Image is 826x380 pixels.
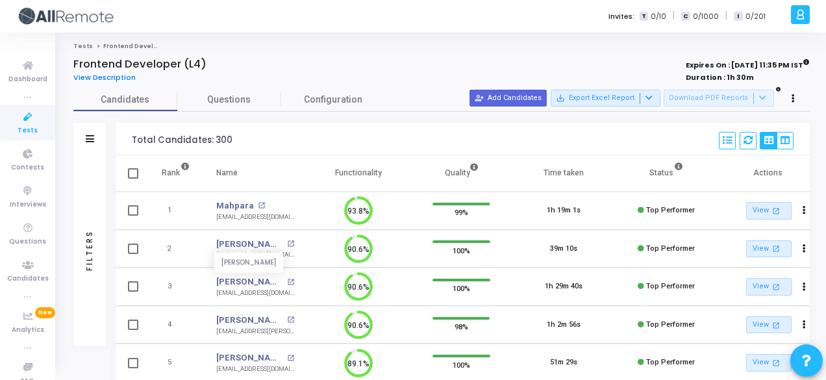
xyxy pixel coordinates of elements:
[673,9,675,23] span: |
[148,230,203,268] td: 2
[214,253,283,273] div: [PERSON_NAME]
[544,166,584,180] div: Time taken
[73,73,145,82] a: View Description
[73,58,206,71] h4: Frontend Developer (L4)
[547,205,581,216] div: 1h 19m 1s
[216,199,254,212] a: Mahpara
[681,12,690,21] span: C
[73,42,93,50] a: Tests
[608,11,634,22] label: Invites:
[745,11,766,22] span: 0/201
[216,238,284,251] a: [PERSON_NAME]
[475,94,484,103] mat-icon: person_add_alt
[646,358,695,366] span: Top Performer
[304,93,362,107] span: Configuration
[216,275,284,288] a: [PERSON_NAME]
[640,12,648,21] span: T
[287,279,294,286] mat-icon: open_in_new
[11,162,44,173] span: Contests
[177,93,281,107] span: Questions
[73,72,136,82] span: View Description
[746,316,792,334] a: View
[646,206,695,214] span: Top Performer
[550,357,577,368] div: 51m 29s
[73,42,810,51] nav: breadcrumb
[10,199,46,210] span: Interviews
[103,42,183,50] span: Frontend Developer (L4)
[216,364,294,374] div: [EMAIL_ADDRESS][DOMAIN_NAME]
[148,192,203,230] td: 1
[216,288,294,298] div: [EMAIL_ADDRESS][DOMAIN_NAME]
[132,135,232,146] div: Total Candidates: 300
[73,93,177,107] span: Candidates
[746,278,792,296] a: View
[771,357,782,368] mat-icon: open_in_new
[746,354,792,372] a: View
[307,155,410,192] th: Functionality
[646,244,695,253] span: Top Performer
[453,282,470,295] span: 100%
[551,90,660,107] button: Export Excel Report
[771,243,782,254] mat-icon: open_in_new
[734,12,742,21] span: I
[615,155,718,192] th: Status
[686,72,754,82] strong: Duration : 1h 30m
[8,74,47,85] span: Dashboard
[216,212,294,222] div: [EMAIL_ADDRESS][DOMAIN_NAME]
[287,240,294,247] mat-icon: open_in_new
[148,306,203,344] td: 4
[216,351,284,364] a: [PERSON_NAME]
[148,155,203,192] th: Rank
[453,358,470,371] span: 100%
[556,94,565,103] mat-icon: save_alt
[550,244,577,255] div: 39m 10s
[547,320,581,331] div: 1h 2m 56s
[795,278,814,296] button: Actions
[287,355,294,362] mat-icon: open_in_new
[693,11,719,22] span: 0/1000
[216,250,294,260] div: [EMAIL_ADDRESS][DOMAIN_NAME]
[545,281,582,292] div: 1h 29m 40s
[35,307,55,318] span: New
[18,125,38,136] span: Tests
[258,202,265,209] mat-icon: open_in_new
[216,166,238,180] div: Name
[795,202,814,220] button: Actions
[455,320,468,333] span: 98%
[718,155,820,192] th: Actions
[287,316,294,323] mat-icon: open_in_new
[646,320,695,329] span: Top Performer
[7,273,49,285] span: Candidates
[469,90,547,107] button: Add Candidates
[651,11,666,22] span: 0/10
[216,327,294,336] div: [EMAIL_ADDRESS][PERSON_NAME][DOMAIN_NAME]
[746,240,792,258] a: View
[771,320,782,331] mat-icon: open_in_new
[771,281,782,292] mat-icon: open_in_new
[795,240,814,258] button: Actions
[216,314,284,327] a: [PERSON_NAME]
[725,9,727,23] span: |
[746,202,792,220] a: View
[12,325,44,336] span: Analytics
[455,206,468,219] span: 99%
[664,90,774,107] button: Download PDF Reports
[686,57,810,71] strong: Expires On : [DATE] 11:35 PM IST
[646,282,695,290] span: Top Performer
[453,244,470,257] span: 100%
[9,236,46,247] span: Questions
[148,268,203,306] td: 3
[771,205,782,216] mat-icon: open_in_new
[410,155,512,192] th: Quality
[16,3,114,29] img: logo
[760,132,794,149] div: View Options
[84,179,95,322] div: Filters
[795,316,814,334] button: Actions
